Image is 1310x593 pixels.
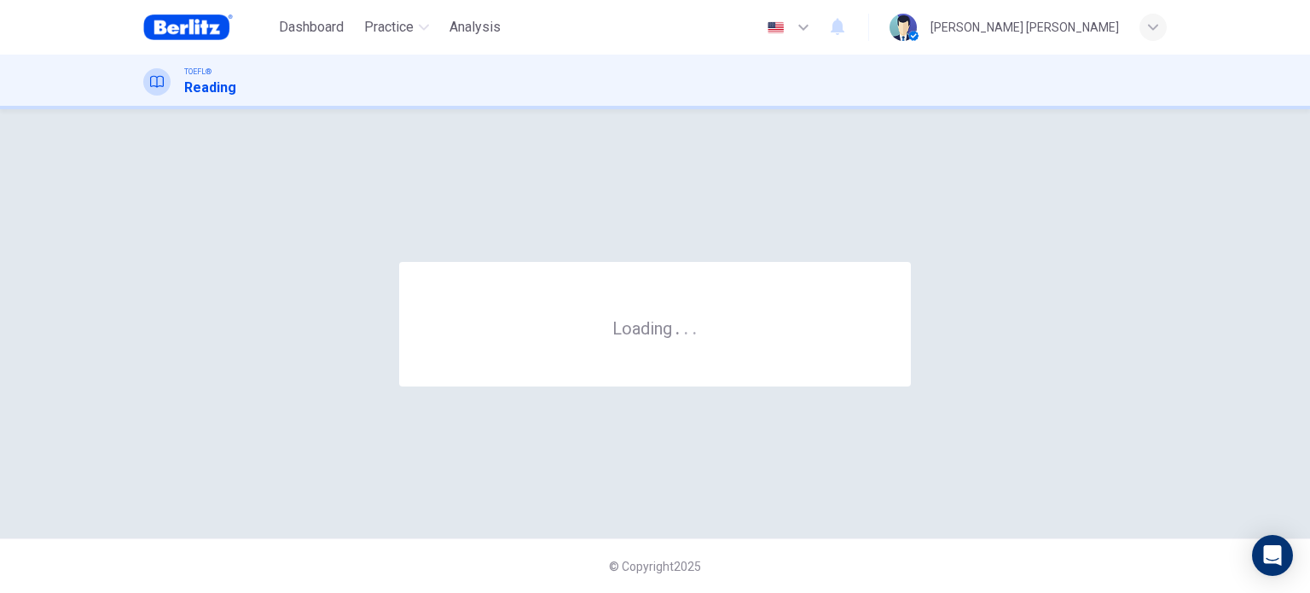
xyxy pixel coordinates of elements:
[675,312,681,340] h6: .
[364,17,414,38] span: Practice
[1252,535,1293,576] div: Open Intercom Messenger
[890,14,917,41] img: Profile picture
[443,12,507,43] button: Analysis
[612,317,698,339] h6: Loading
[184,66,212,78] span: TOEFL®
[279,17,344,38] span: Dashboard
[683,312,689,340] h6: .
[184,78,236,98] h1: Reading
[143,10,233,44] img: Berlitz Brasil logo
[609,560,701,573] span: © Copyright 2025
[143,10,272,44] a: Berlitz Brasil logo
[765,21,786,34] img: en
[449,17,501,38] span: Analysis
[692,312,698,340] h6: .
[272,12,351,43] button: Dashboard
[357,12,436,43] button: Practice
[930,17,1119,38] div: [PERSON_NAME] [PERSON_NAME]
